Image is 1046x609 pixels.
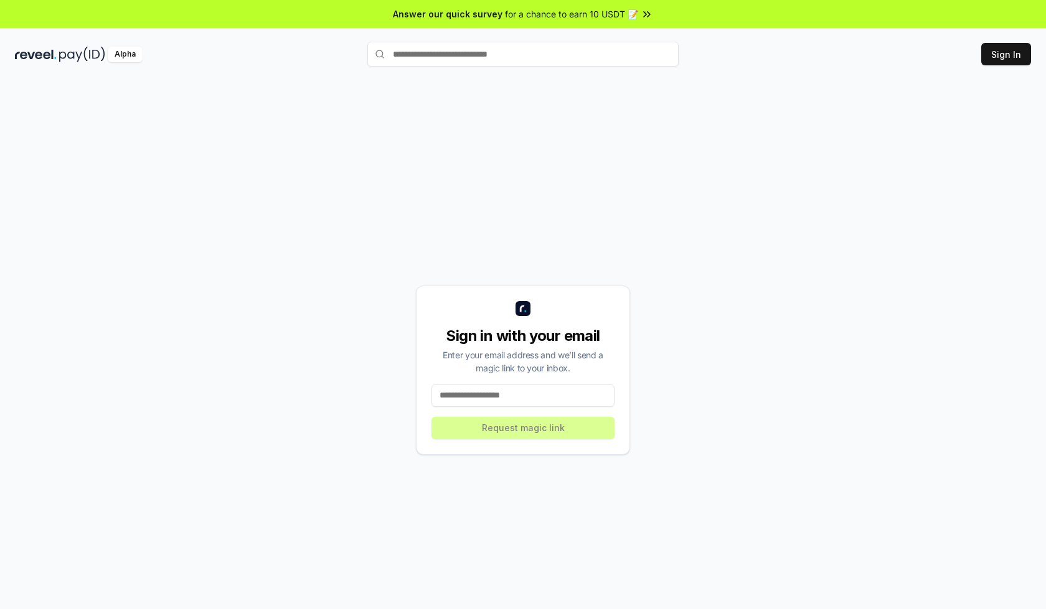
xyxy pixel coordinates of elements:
[108,47,143,62] div: Alpha
[981,43,1031,65] button: Sign In
[393,7,502,21] span: Answer our quick survey
[431,348,615,374] div: Enter your email address and we’ll send a magic link to your inbox.
[431,326,615,346] div: Sign in with your email
[505,7,638,21] span: for a chance to earn 10 USDT 📝
[15,47,57,62] img: reveel_dark
[516,301,530,316] img: logo_small
[59,47,105,62] img: pay_id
